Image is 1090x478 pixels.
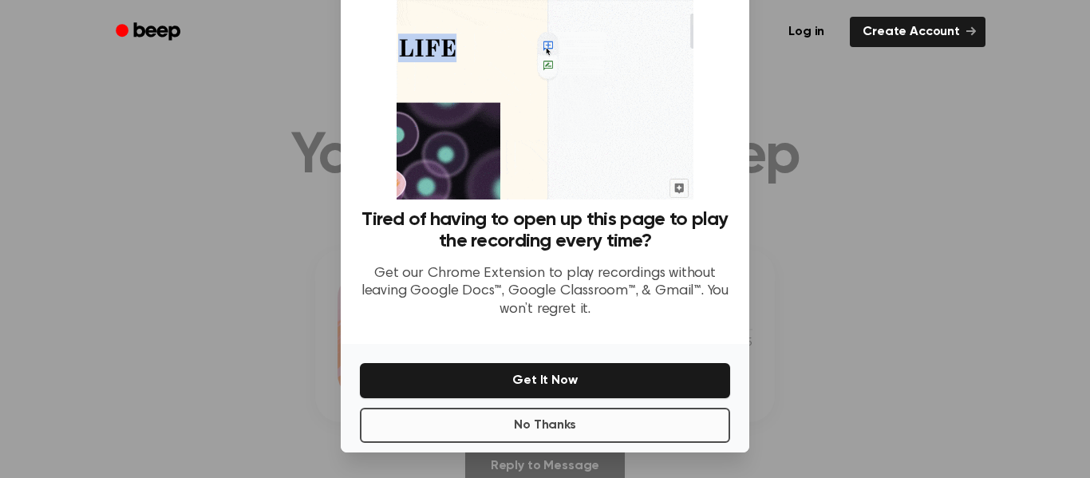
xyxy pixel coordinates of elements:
[850,17,985,47] a: Create Account
[360,363,730,398] button: Get It Now
[772,14,840,50] a: Log in
[360,209,730,252] h3: Tired of having to open up this page to play the recording every time?
[360,265,730,319] p: Get our Chrome Extension to play recordings without leaving Google Docs™, Google Classroom™, & Gm...
[360,408,730,443] button: No Thanks
[105,17,195,48] a: Beep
